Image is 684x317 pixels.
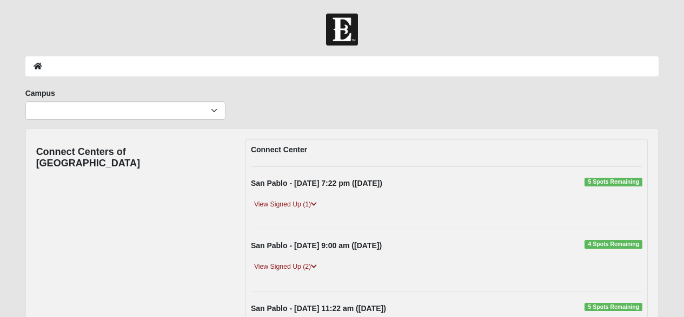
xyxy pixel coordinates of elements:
[251,145,307,154] strong: Connect Center
[251,241,382,250] strong: San Pablo - [DATE] 9:00 am ([DATE])
[585,303,642,312] span: 5 Spots Remaining
[251,199,320,210] a: View Signed Up (1)
[326,14,358,46] img: Church of Eleven22 Logo
[25,88,55,99] label: Campus
[585,240,642,249] span: 4 Spots Remaining
[585,178,642,186] span: 5 Spots Remaining
[251,179,382,187] strong: San Pablo - [DATE] 7:22 pm ([DATE])
[251,304,386,313] strong: San Pablo - [DATE] 11:22 am ([DATE])
[36,146,229,170] h4: Connect Centers of [GEOGRAPHIC_DATA]
[251,261,320,273] a: View Signed Up (2)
